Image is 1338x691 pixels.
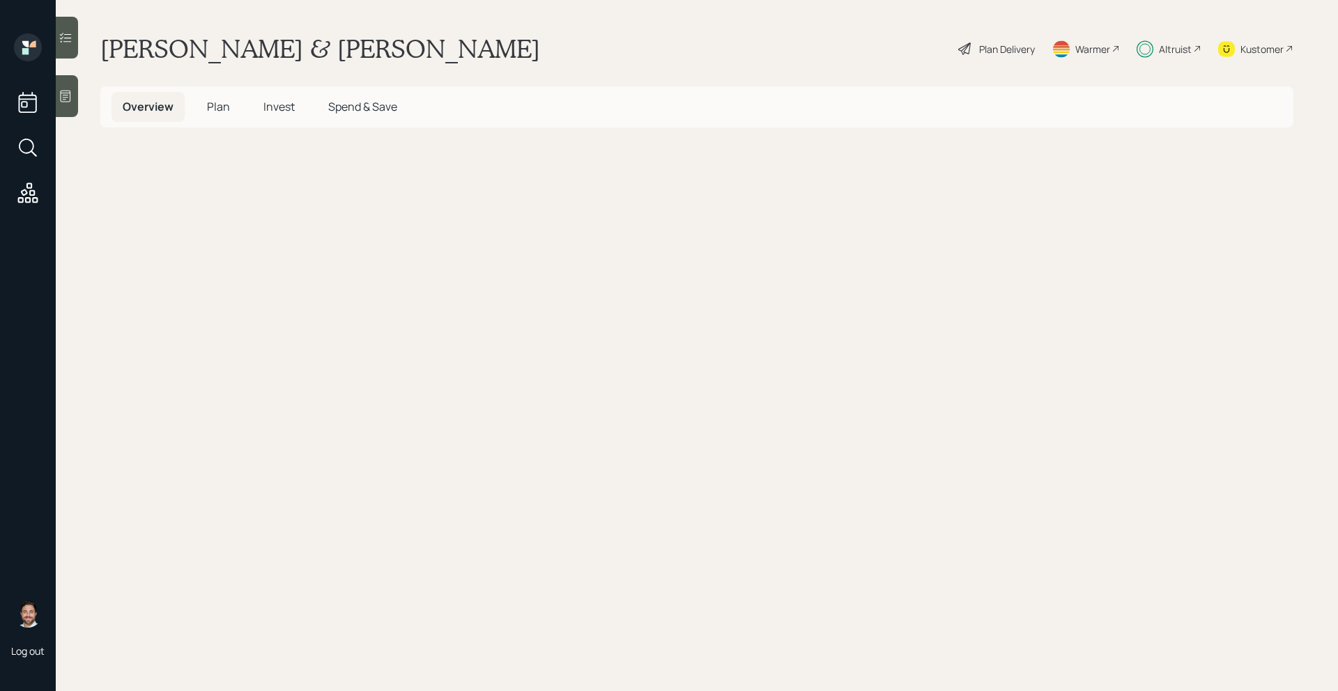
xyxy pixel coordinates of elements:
[1240,42,1284,56] div: Kustomer
[123,99,174,114] span: Overview
[1075,42,1110,56] div: Warmer
[263,99,295,114] span: Invest
[328,99,397,114] span: Spend & Save
[100,33,540,64] h1: [PERSON_NAME] & [PERSON_NAME]
[1159,42,1192,56] div: Altruist
[11,644,45,658] div: Log out
[207,99,230,114] span: Plan
[979,42,1035,56] div: Plan Delivery
[14,600,42,628] img: michael-russo-headshot.png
